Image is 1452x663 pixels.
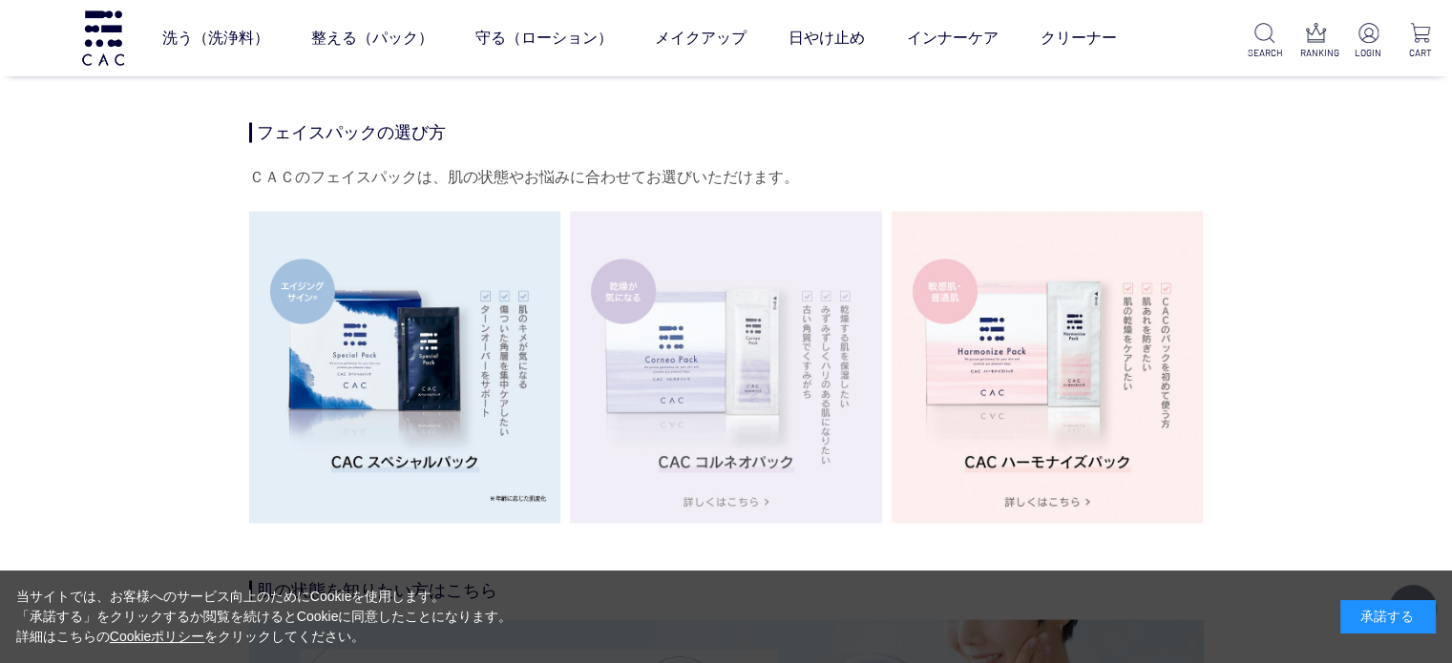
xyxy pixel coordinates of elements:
img: ハーモナイズパック [892,211,1204,523]
a: Cookieポリシー [110,629,205,644]
div: 当サイトでは、お客様へのサービス向上のためにCookieを使用します。 「承諾する」をクリックするか閲覧を続けるとCookieに同意したことになります。 詳細はこちらの をクリックしてください。 [16,587,513,647]
a: 日やけ止め [789,11,865,65]
a: クリーナー [1041,11,1117,65]
h4: フェイスパックの選び方 [249,122,1204,143]
img: logo [79,10,127,65]
a: 守る（ローション） [475,11,613,65]
a: RANKING [1300,23,1334,60]
img: スペシャルパック [249,211,561,523]
a: 洗う（洗浄料） [162,11,269,65]
p: RANKING [1300,46,1334,60]
p: SEARCH [1248,46,1281,60]
div: ＣＡＣのフェイスパックは、肌の状態やお悩みに合わせてお選びいただけます。 [249,161,1204,192]
a: CART [1403,23,1437,60]
a: 整える（パック） [311,11,433,65]
p: CART [1403,46,1437,60]
a: SEARCH [1248,23,1281,60]
div: 承諾する [1340,600,1436,633]
a: メイクアップ [655,11,747,65]
a: インナーケア [907,11,999,65]
p: LOGIN [1352,46,1385,60]
a: LOGIN [1352,23,1385,60]
img: コルネオパック [570,211,882,523]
